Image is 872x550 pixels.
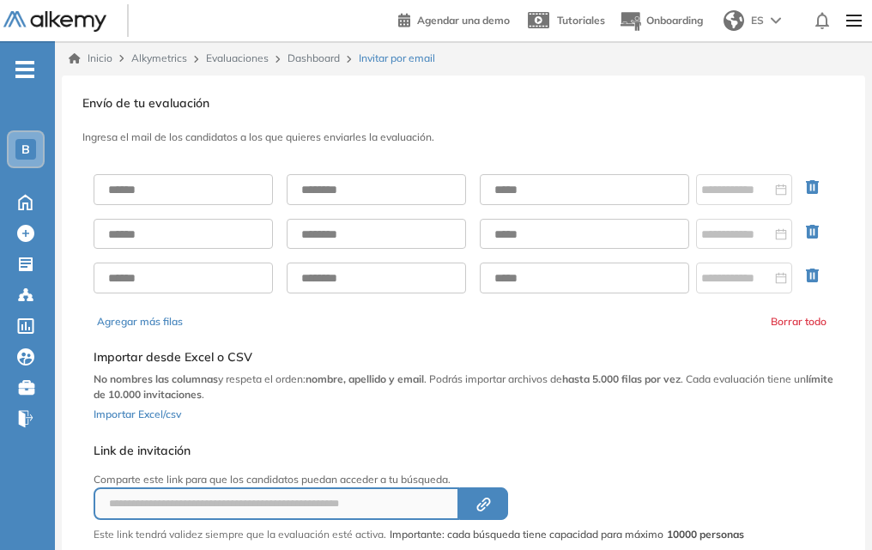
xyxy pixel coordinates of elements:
a: Dashboard [288,51,340,64]
p: Este link tendrá validez siempre que la evaluación esté activa. [94,527,386,542]
a: Inicio [69,51,112,66]
b: nombre, apellido y email [306,372,424,385]
b: hasta 5.000 filas por vez [562,372,681,385]
span: Importar Excel/csv [94,408,181,420]
button: Agregar más filas [97,314,183,329]
span: Tutoriales [557,14,605,27]
span: Alkymetrics [131,51,187,64]
span: Importante: cada búsqueda tiene capacidad para máximo [390,527,744,542]
h5: Link de invitación [94,444,744,458]
img: world [724,10,744,31]
button: Importar Excel/csv [94,402,181,423]
b: No nombres las columnas [94,372,218,385]
img: Logo [3,11,106,33]
a: Evaluaciones [206,51,269,64]
b: límite de 10.000 invitaciones [94,372,833,401]
button: Borrar todo [771,314,827,329]
iframe: Chat Widget [786,468,872,550]
span: Agendar una demo [417,14,510,27]
span: B [21,142,30,156]
img: arrow [771,17,781,24]
p: y respeta el orden: . Podrás importar archivos de . Cada evaluación tiene un . [94,372,833,402]
i: - [15,68,34,71]
a: Agendar una demo [398,9,510,29]
p: Comparte este link para que los candidatos puedan acceder a tu búsqueda. [94,472,744,487]
h3: Ingresa el mail de los candidatos a los que quieres enviarles la evaluación. [82,131,845,143]
button: Onboarding [619,3,703,39]
span: Onboarding [646,14,703,27]
h3: Envío de tu evaluación [82,96,845,111]
img: Menu [839,3,869,38]
h5: Importar desde Excel o CSV [94,350,833,365]
strong: 10000 personas [667,528,744,541]
span: Invitar por email [359,51,435,66]
span: ES [751,13,764,28]
div: Widget de chat [786,468,872,550]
